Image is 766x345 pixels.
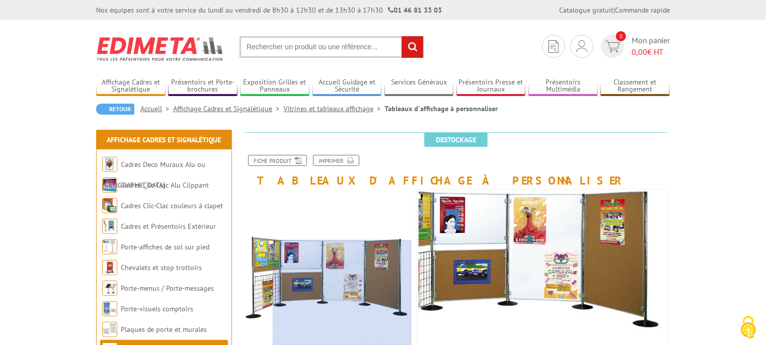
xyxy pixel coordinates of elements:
[632,46,670,58] span: € HT
[102,322,117,337] img: Plaques de porte et murales
[140,104,173,113] a: Accueil
[632,35,670,58] span: Mon panier
[598,35,670,58] a: devis rapide 0 Mon panier 0,00€ HT
[600,78,670,95] a: Classement et Rangement
[102,219,117,234] img: Cadres et Présentoirs Extérieur
[456,78,526,95] a: Présentoirs Presse et Journaux
[240,78,310,95] a: Exposition Grilles et Panneaux
[102,239,117,254] img: Porte-affiches de sol sur pied
[388,6,442,15] strong: 01 46 81 33 03
[313,78,382,95] a: Accueil Guidage et Sécurité
[121,242,209,251] a: Porte-affiches de sol sur pied
[102,198,117,213] img: Cadres Clic-Clac couleurs à clapet
[385,104,498,114] li: Tableaux d´affichage à personnaliser
[313,155,359,166] a: Imprimer
[615,6,670,15] a: Commande rapide
[549,40,559,53] img: devis rapide
[559,5,670,15] div: |
[424,133,488,147] span: Destockage
[121,201,223,210] a: Cadres Clic-Clac couleurs à clapet
[121,304,193,313] a: Porte-visuels comptoirs
[102,260,117,275] img: Chevalets et stop trottoirs
[173,104,283,113] a: Affichage Cadres et Signalétique
[632,47,647,57] span: 0,00
[96,104,134,115] a: Retour
[528,78,598,95] a: Présentoirs Multimédia
[121,181,209,190] a: Cadres Clic-Clac Alu Clippant
[102,160,205,190] a: Cadres Deco Muraux Alu ou [GEOGRAPHIC_DATA]
[96,5,442,15] div: Nos équipes sont à votre service du lundi au vendredi de 8h30 à 12h30 et de 13h30 à 17h30
[107,135,221,144] a: Affichage Cadres et Signalétique
[731,311,766,345] button: Cookies (fenêtre modale)
[96,78,166,95] a: Affichage Cadres et Signalétique
[240,36,424,58] input: Rechercher un produit ou une référence...
[616,31,626,41] span: 0
[121,325,207,334] a: Plaques de porte et murales
[121,284,214,293] a: Porte-menus / Porte-messages
[248,155,307,166] a: Fiche produit
[736,315,761,340] img: Cookies (fenêtre modale)
[121,222,216,231] a: Cadres et Présentoirs Extérieur
[402,36,423,58] input: rechercher
[605,41,620,52] img: devis rapide
[385,78,454,95] a: Services Généraux
[102,281,117,296] img: Porte-menus / Porte-messages
[419,187,677,280] div: Clips d'assemblage livrés avec chaque panneau et grille d'exposition. Poteaux, panneaux et grille...
[102,301,117,316] img: Porte-visuels comptoirs
[96,30,224,67] img: Edimeta
[283,104,385,113] a: Vitrines et tableaux affichage
[102,157,117,172] img: Cadres Deco Muraux Alu ou Bois
[168,78,238,95] a: Présentoirs et Porte-brochures
[559,6,614,15] a: Catalogue gratuit
[121,263,202,272] a: Chevalets et stop trottoirs
[576,40,587,52] img: devis rapide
